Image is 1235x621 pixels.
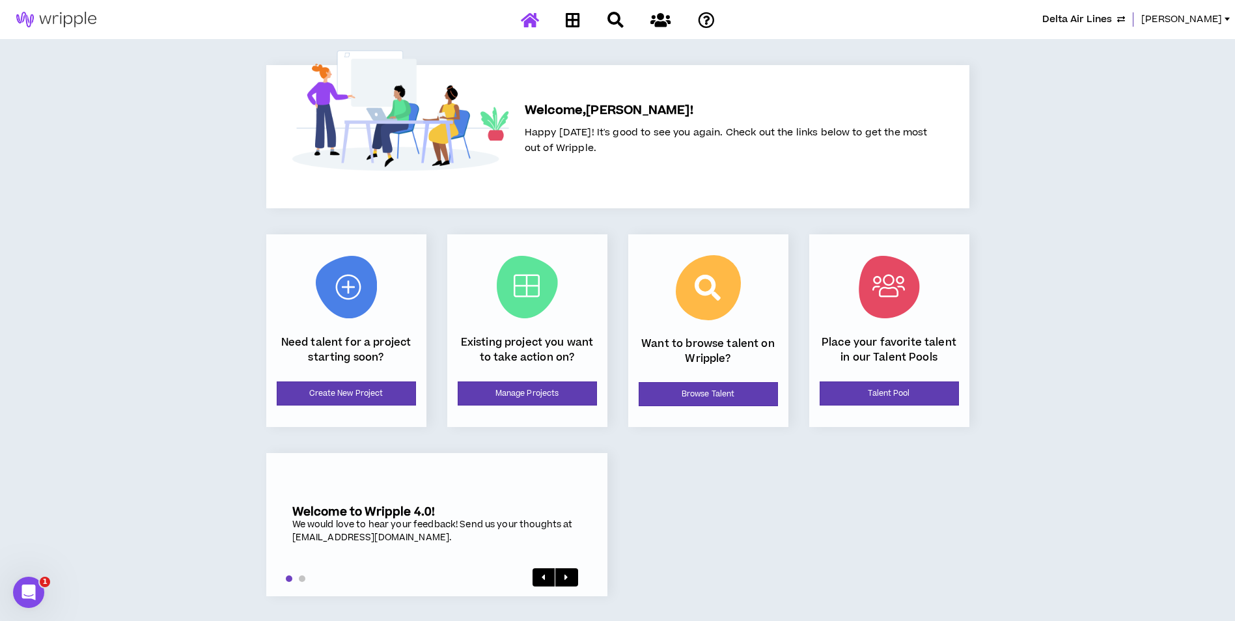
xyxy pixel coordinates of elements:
p: Want to browse talent on Wripple? [639,337,778,366]
span: Delta Air Lines [1042,12,1112,27]
a: Create New Project [277,381,416,406]
span: [PERSON_NAME] [1141,12,1222,27]
p: Place your favorite talent in our Talent Pools [820,335,959,365]
a: Talent Pool [820,381,959,406]
span: Happy [DATE]! It's good to see you again. Check out the links below to get the most out of Wripple. [525,126,928,155]
h5: Welcome, [PERSON_NAME] ! [525,102,928,120]
a: Browse Talent [639,382,778,406]
img: New Project [316,256,377,318]
a: Manage Projects [458,381,597,406]
p: Need talent for a project starting soon? [277,335,416,365]
img: Talent Pool [859,256,920,318]
span: 1 [40,577,50,587]
iframe: Intercom live chat [13,577,44,608]
button: Delta Air Lines [1042,12,1125,27]
p: Existing project you want to take action on? [458,335,597,365]
h5: Welcome to Wripple 4.0! [292,505,581,519]
div: We would love to hear your feedback! Send us your thoughts at [EMAIL_ADDRESS][DOMAIN_NAME]. [292,519,581,544]
img: Current Projects [497,256,558,318]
